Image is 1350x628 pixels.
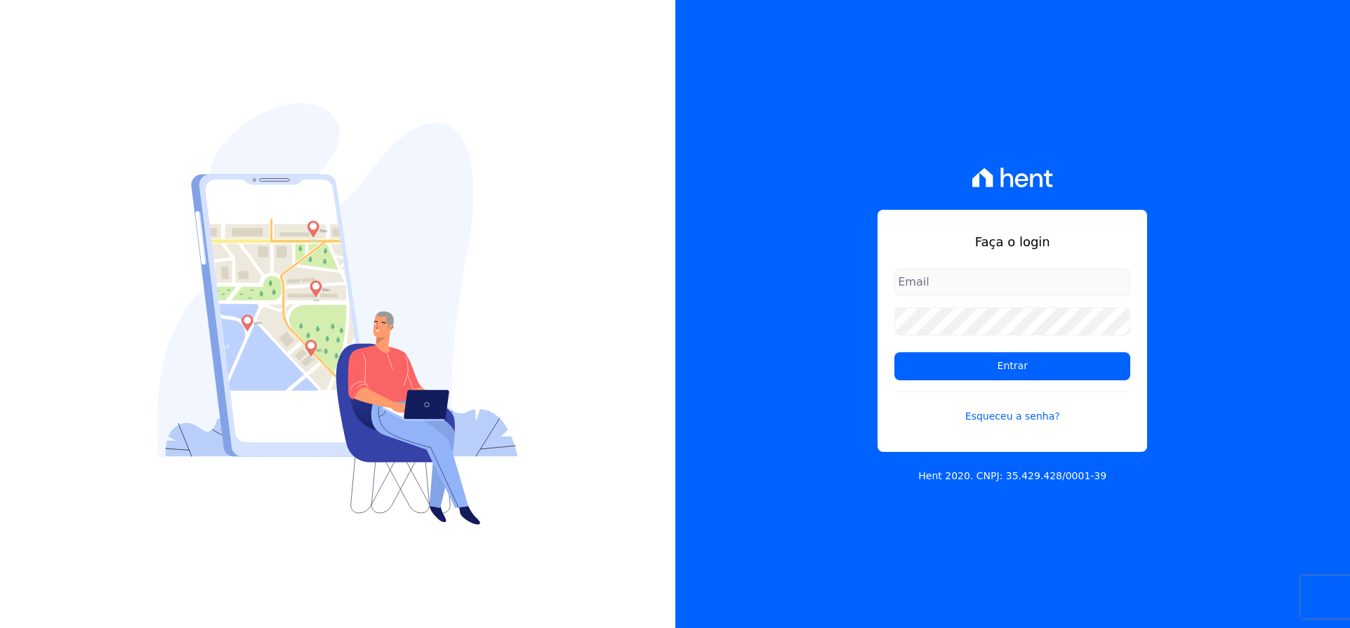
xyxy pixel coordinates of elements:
[157,103,518,525] img: Login
[894,268,1130,296] input: Email
[918,469,1106,483] p: Hent 2020. CNPJ: 35.429.428/0001-39
[894,232,1130,251] h1: Faça o login
[894,352,1130,380] input: Entrar
[894,392,1130,424] a: Esqueceu a senha?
